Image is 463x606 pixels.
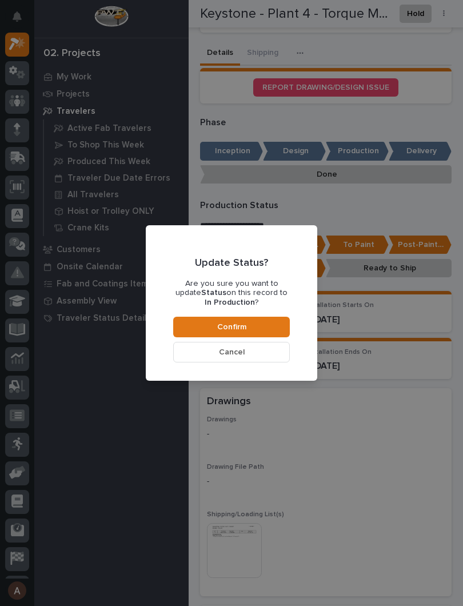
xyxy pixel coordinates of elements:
[201,289,226,297] b: Status
[195,257,268,270] p: Update Status?
[205,298,255,306] b: In Production
[173,279,290,308] p: Are you sure you want to update on this record to ?
[219,347,245,357] span: Cancel
[173,342,290,362] button: Cancel
[217,322,246,332] span: Confirm
[173,317,290,337] button: Confirm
